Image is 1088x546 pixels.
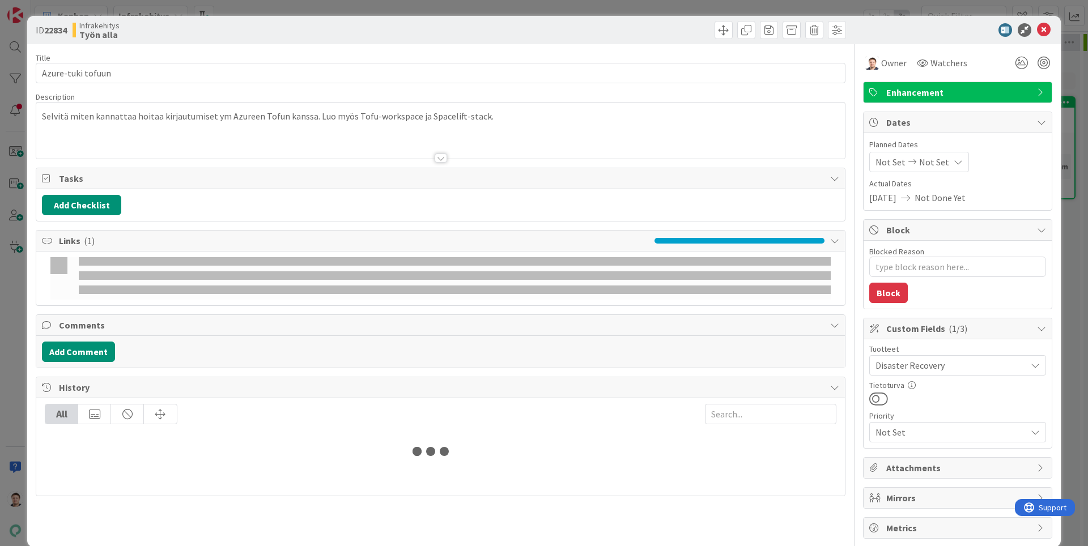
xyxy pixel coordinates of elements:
[915,191,966,204] span: Not Done Yet
[869,412,1046,420] div: Priority
[869,178,1046,190] span: Actual Dates
[42,342,115,362] button: Add Comment
[24,2,52,15] span: Support
[886,223,1031,237] span: Block
[36,92,75,102] span: Description
[869,345,1046,353] div: Tuotteet
[36,23,67,37] span: ID
[869,191,896,204] span: [DATE]
[45,404,78,424] div: All
[59,381,824,394] span: History
[42,110,839,123] p: Selvitä miten kannattaa hoitaa kirjautumiset ym Azureen Tofun kanssa. Luo myös Tofu-workspace ja ...
[875,424,1021,440] span: Not Set
[886,491,1031,505] span: Mirrors
[869,139,1046,151] span: Planned Dates
[886,322,1031,335] span: Custom Fields
[42,195,121,215] button: Add Checklist
[59,234,649,248] span: Links
[79,21,120,30] span: Infrakehitys
[59,318,824,332] span: Comments
[949,323,967,334] span: ( 1/3 )
[705,404,836,424] input: Search...
[36,63,845,83] input: type card name here...
[881,56,907,70] span: Owner
[865,56,879,70] img: TG
[84,235,95,246] span: ( 1 )
[869,246,924,257] label: Blocked Reason
[59,172,824,185] span: Tasks
[886,461,1031,475] span: Attachments
[36,53,50,63] label: Title
[869,381,1046,389] div: Tietoturva
[79,30,120,39] b: Työn alla
[886,116,1031,129] span: Dates
[44,24,67,36] b: 22834
[930,56,967,70] span: Watchers
[886,86,1031,99] span: Enhancement
[875,155,906,169] span: Not Set
[875,359,1026,372] span: Disaster Recovery
[919,155,949,169] span: Not Set
[886,521,1031,535] span: Metrics
[869,283,908,303] button: Block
